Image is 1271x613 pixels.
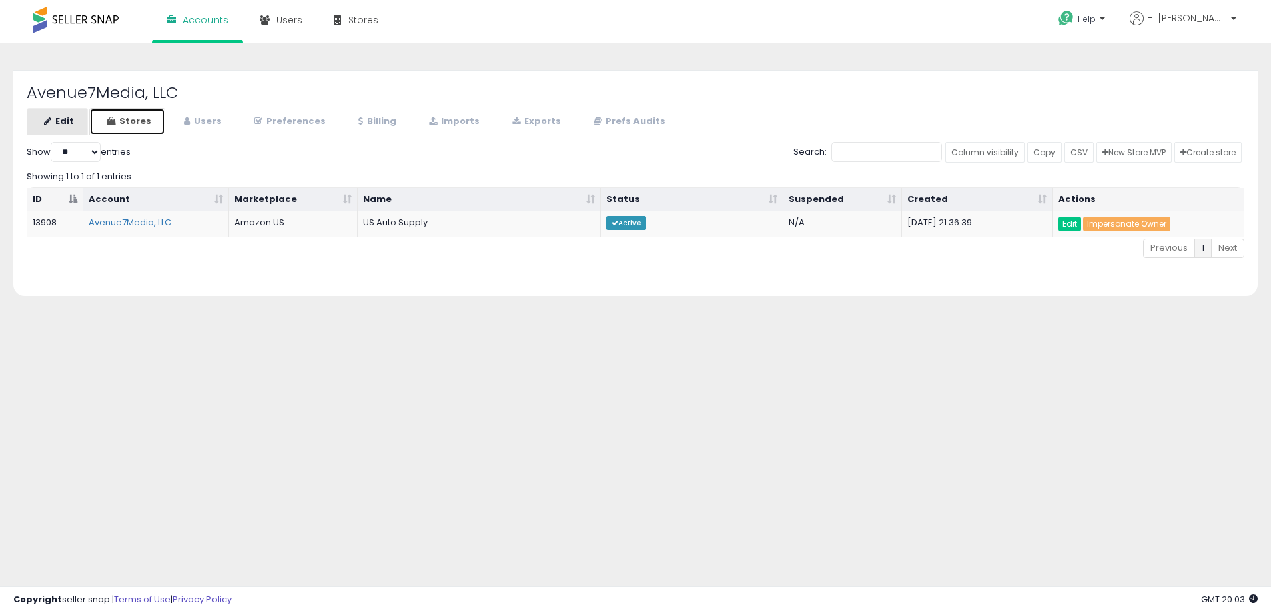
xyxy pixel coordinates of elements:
[358,188,601,212] th: Name: activate to sort column ascending
[1174,142,1242,163] a: Create store
[576,108,679,135] a: Prefs Audits
[173,593,232,606] a: Privacy Policy
[229,211,358,237] td: Amazon US
[13,594,232,606] div: seller snap | |
[1180,147,1236,158] span: Create store
[1096,142,1172,163] a: New Store MVP
[945,142,1025,163] a: Column visibility
[83,188,229,212] th: Account: activate to sort column ascending
[167,108,236,135] a: Users
[606,216,646,230] span: Active
[831,142,942,162] input: Search:
[89,108,165,135] a: Stores
[27,188,83,212] th: ID: activate to sort column descending
[229,188,358,212] th: Marketplace: activate to sort column ascending
[601,188,783,212] th: Status: activate to sort column ascending
[358,211,601,237] td: US Auto Supply
[27,108,88,135] a: Edit
[1143,239,1195,258] a: Previous
[27,84,1244,101] h2: Avenue7Media, LLC
[1147,11,1227,25] span: Hi [PERSON_NAME]
[783,188,902,212] th: Suspended: activate to sort column ascending
[27,165,1244,183] div: Showing 1 to 1 of 1 entries
[902,188,1053,212] th: Created: activate to sort column ascending
[237,108,340,135] a: Preferences
[1194,239,1212,258] a: 1
[951,147,1019,158] span: Column visibility
[902,211,1053,237] td: [DATE] 21:36:39
[27,211,83,237] td: 13908
[276,13,302,27] span: Users
[1130,11,1236,41] a: Hi [PERSON_NAME]
[1201,593,1258,606] span: 2025-08-11 20:03 GMT
[1083,217,1170,231] a: Impersonate Owner
[1053,188,1244,212] th: Actions
[114,593,171,606] a: Terms of Use
[1078,13,1096,25] span: Help
[495,108,575,135] a: Exports
[51,142,101,162] select: Showentries
[1027,142,1062,163] a: Copy
[1070,147,1088,158] span: CSV
[89,216,171,229] a: Avenue7Media, LLC
[183,13,228,27] span: Accounts
[1058,217,1081,231] a: Edit
[793,142,942,162] label: Search:
[348,13,378,27] span: Stores
[341,108,410,135] a: Billing
[1033,147,1055,158] span: Copy
[1057,10,1074,27] i: Get Help
[1064,142,1094,163] a: CSV
[1211,239,1244,258] a: Next
[13,593,62,606] strong: Copyright
[783,211,902,237] td: N/A
[1102,147,1166,158] span: New Store MVP
[412,108,494,135] a: Imports
[27,142,131,162] label: Show entries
